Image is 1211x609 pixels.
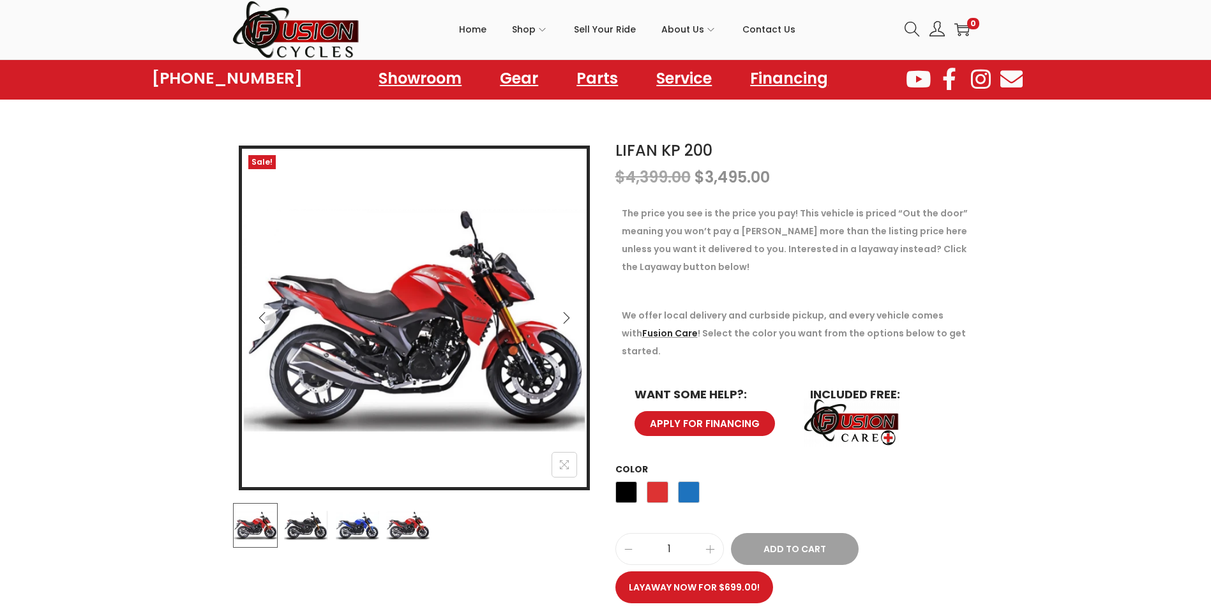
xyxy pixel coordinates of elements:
img: Product image [233,503,278,548]
span: $ [695,167,705,188]
h6: INCLUDED FREE: [810,389,960,400]
a: 0 [954,22,970,37]
p: We offer local delivery and curbside pickup, and every vehicle comes with ! Select the color you ... [622,306,973,360]
span: $ [615,167,626,188]
a: APPLY FOR FINANCING [635,411,775,436]
img: Product image [386,503,430,548]
span: Shop [512,13,536,45]
bdi: 4,399.00 [615,167,691,188]
span: Contact Us [742,13,795,45]
a: Sell Your Ride [574,1,636,58]
button: Next [552,304,580,332]
nav: Menu [366,64,841,93]
a: Gear [487,64,551,93]
bdi: 3,495.00 [695,167,770,188]
a: About Us [661,1,717,58]
input: Product quantity [616,540,723,558]
a: Shop [512,1,548,58]
label: Color [615,463,648,476]
a: Contact Us [742,1,795,58]
a: Parts [564,64,631,93]
a: [PHONE_NUMBER] [152,70,303,87]
a: Service [643,64,725,93]
h6: WANT SOME HELP?: [635,389,785,400]
span: About Us [661,13,704,45]
a: Showroom [366,64,474,93]
img: Product image [283,503,328,548]
button: Previous [248,304,276,332]
a: Home [459,1,486,58]
img: Product image [335,503,380,548]
span: Sell Your Ride [574,13,636,45]
a: Fusion Care [642,327,698,340]
nav: Primary navigation [360,1,895,58]
a: Financing [737,64,841,93]
button: Add to Cart [731,533,859,565]
p: The price you see is the price you pay! This vehicle is priced “Out the door” meaning you won’t p... [622,204,973,276]
span: Home [459,13,486,45]
a: Layaway now for $699.00! [615,571,773,603]
img: LIFAN KP 200 [242,149,587,493]
span: APPLY FOR FINANCING [650,419,760,428]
